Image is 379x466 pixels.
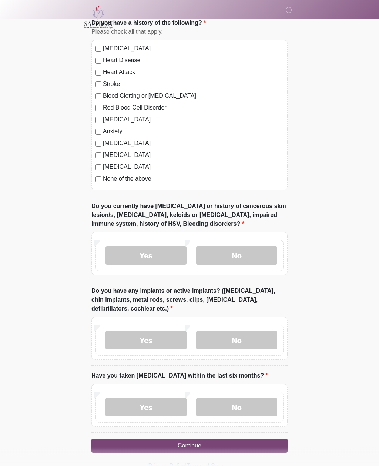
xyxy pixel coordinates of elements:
[95,177,101,182] input: None of the above
[103,80,284,89] label: Stroke
[95,58,101,64] input: Heart Disease
[103,127,284,136] label: Anxiety
[196,247,277,265] label: No
[95,141,101,147] input: [MEDICAL_DATA]
[103,44,284,53] label: [MEDICAL_DATA]
[103,115,284,124] label: [MEDICAL_DATA]
[95,129,101,135] input: Anxiety
[196,398,277,417] label: No
[103,56,284,65] label: Heart Disease
[103,68,284,77] label: Heart Attack
[95,165,101,171] input: [MEDICAL_DATA]
[196,331,277,350] label: No
[84,6,113,29] img: Saffron Laser Aesthetics and Medical Spa Logo
[95,70,101,76] input: Heart Attack
[91,372,268,380] label: Have you taken [MEDICAL_DATA] within the last six months?
[105,398,187,417] label: Yes
[95,46,101,52] input: [MEDICAL_DATA]
[103,175,284,184] label: None of the above
[95,94,101,100] input: Blood Clotting or [MEDICAL_DATA]
[103,92,284,101] label: Blood Clotting or [MEDICAL_DATA]
[95,153,101,159] input: [MEDICAL_DATA]
[95,105,101,111] input: Red Blood Cell Disorder
[105,331,187,350] label: Yes
[91,287,288,314] label: Do you have any implants or active implants? ([MEDICAL_DATA], chin implants, metal rods, screws, ...
[105,247,187,265] label: Yes
[91,202,288,229] label: Do you currently have [MEDICAL_DATA] or history of cancerous skin lesion/s, [MEDICAL_DATA], keloi...
[103,151,284,160] label: [MEDICAL_DATA]
[103,163,284,172] label: [MEDICAL_DATA]
[103,104,284,113] label: Red Blood Cell Disorder
[95,82,101,88] input: Stroke
[103,139,284,148] label: [MEDICAL_DATA]
[91,439,288,453] button: Continue
[95,117,101,123] input: [MEDICAL_DATA]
